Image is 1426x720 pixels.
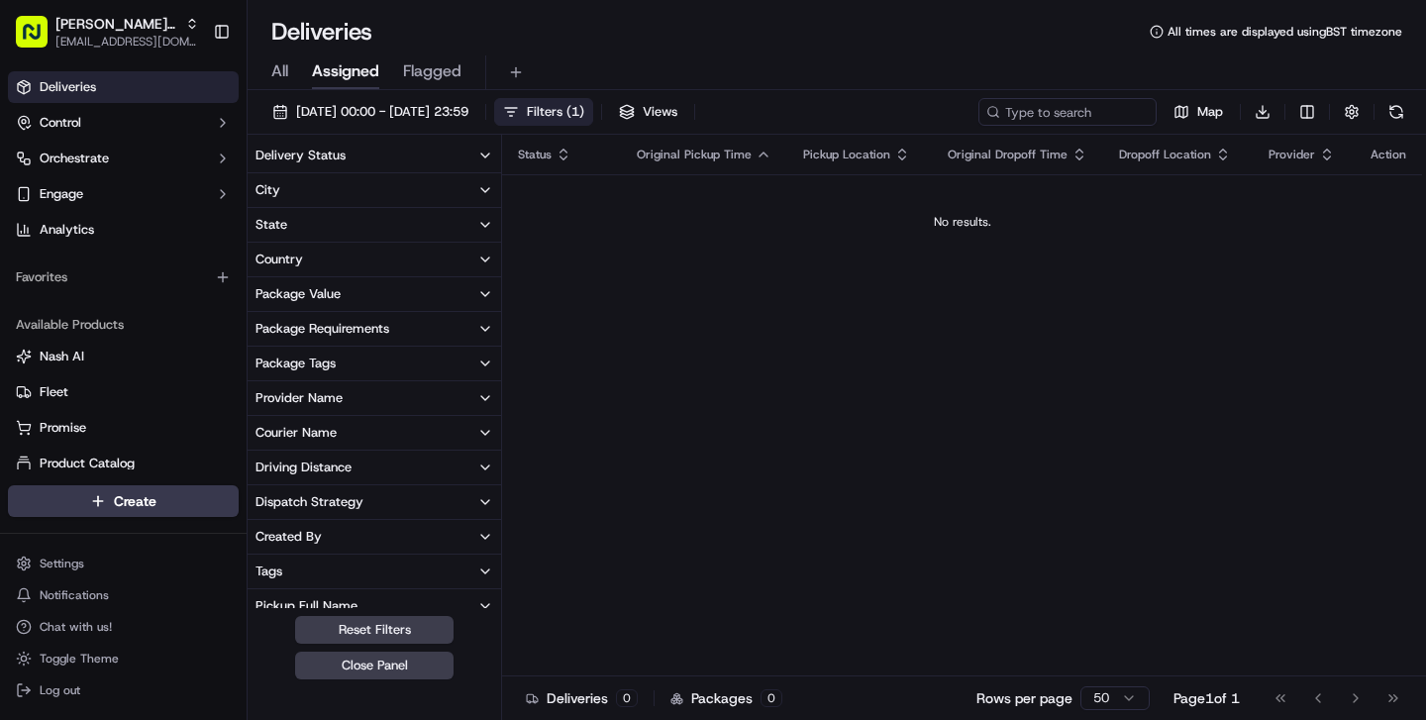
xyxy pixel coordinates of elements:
a: 💻API Documentation [159,435,326,470]
img: 1727276513143-84d647e1-66c0-4f92-a045-3c9f9f5dfd92 [42,189,77,225]
div: Start new chat [89,189,325,209]
span: Status [518,147,552,162]
button: Control [8,107,239,139]
button: Refresh [1382,98,1410,126]
button: See all [307,254,360,277]
span: [PERSON_NAME] [61,307,160,323]
div: Package Value [255,285,341,303]
span: Knowledge Base [40,443,152,463]
div: 💻 [167,445,183,461]
img: Joana Marie Avellanoza [20,342,51,373]
span: Settings [40,556,84,571]
span: Original Pickup Time [637,147,752,162]
a: Promise [16,419,231,437]
div: State [255,216,287,234]
span: Original Dropoff Time [948,147,1068,162]
img: 1736555255976-a54dd68f-1ca7-489b-9aae-adbdc363a1c4 [20,189,55,225]
div: Country [255,251,303,268]
button: Package Requirements [248,312,501,346]
button: Nash AI [8,341,239,372]
button: Package Tags [248,347,501,380]
div: 0 [616,689,638,707]
input: Type to search [978,98,1157,126]
span: Orchestrate [40,150,109,167]
button: Chat with us! [8,613,239,641]
span: Dropoff Location [1119,147,1211,162]
button: Filters(1) [494,98,593,126]
div: Dispatch Strategy [255,493,363,511]
a: Fleet [16,383,231,401]
button: Toggle Theme [8,645,239,672]
div: Page 1 of 1 [1173,688,1240,708]
span: Create [114,491,156,511]
button: State [248,208,501,242]
a: Powered byPylon [140,490,240,506]
div: Pickup Full Name [255,597,357,615]
div: Package Requirements [255,320,389,338]
button: Courier Name [248,416,501,450]
div: Favorites [8,261,239,293]
button: [DATE] 00:00 - [DATE] 23:59 [263,98,477,126]
div: No results. [510,214,1414,230]
p: Welcome 👋 [20,79,360,111]
div: Created By [255,528,322,546]
span: Control [40,114,81,132]
div: City [255,181,280,199]
div: We're available if you need us! [89,209,272,225]
div: Delivery Status [255,147,346,164]
button: Notifications [8,581,239,609]
span: Product Catalog [40,455,135,472]
div: Past conversations [20,257,133,273]
button: City [248,173,501,207]
span: Analytics [40,221,94,239]
span: Provider [1269,147,1315,162]
span: [DATE] [175,307,216,323]
span: Fleet [40,383,68,401]
button: Views [610,98,686,126]
button: Product Catalog [8,448,239,479]
span: All [271,59,288,83]
button: Created By [248,520,501,554]
span: Promise [40,419,86,437]
span: Filters [527,103,584,121]
button: Fleet [8,376,239,408]
span: • [164,307,171,323]
button: Close Panel [295,652,454,679]
p: Rows per page [976,688,1072,708]
span: Pylon [197,491,240,506]
button: Create [8,485,239,517]
img: 1736555255976-a54dd68f-1ca7-489b-9aae-adbdc363a1c4 [40,308,55,324]
div: 0 [761,689,782,707]
div: 📗 [20,445,36,461]
button: Delivery Status [248,139,501,172]
button: Engage [8,178,239,210]
span: ( 1 ) [566,103,584,121]
img: 1736555255976-a54dd68f-1ca7-489b-9aae-adbdc363a1c4 [40,361,55,377]
button: Tags [248,555,501,588]
button: Driving Distance [248,451,501,484]
span: Toggle Theme [40,651,119,667]
div: Package Tags [255,355,336,372]
span: Flagged [403,59,461,83]
button: Package Value [248,277,501,311]
button: Country [248,243,501,276]
a: Deliveries [8,71,239,103]
span: [DATE] [277,360,318,376]
button: Promise [8,412,239,444]
button: Log out [8,676,239,704]
span: All times are displayed using BST timezone [1168,24,1402,40]
span: • [266,360,273,376]
span: Views [643,103,677,121]
a: Product Catalog [16,455,231,472]
span: [PERSON_NAME] [PERSON_NAME] [61,360,262,376]
div: Courier Name [255,424,337,442]
span: [PERSON_NAME]'s Original [55,14,177,34]
button: [EMAIL_ADDRESS][DOMAIN_NAME] [55,34,199,50]
button: Map [1165,98,1232,126]
div: Available Products [8,309,239,341]
div: Provider Name [255,389,343,407]
span: API Documentation [187,443,318,463]
div: Tags [255,563,282,580]
span: [DATE] 00:00 - [DATE] 23:59 [296,103,468,121]
span: Nash AI [40,348,84,365]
